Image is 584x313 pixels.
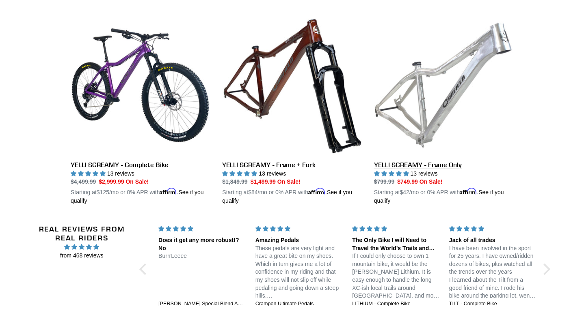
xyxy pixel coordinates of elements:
[352,225,439,233] div: 5 stars
[255,225,343,233] div: 5 stars
[449,244,536,300] p: I have been involved in the sport for 25 years. I have owned/ridden dozens of bikes, plus watched...
[255,236,343,244] div: Amazing Pedals
[158,225,246,233] div: 5 stars
[158,252,246,260] p: BurrrLeeee
[352,236,439,252] div: The Only Bike I will Need to Travel the World's Trails and Bike Parks
[449,225,536,233] div: 5 stars
[158,300,246,308] a: [PERSON_NAME] Special Blend AM29 Wheelset - Boost
[29,242,134,251] span: 4.96 stars
[29,251,134,260] span: from 468 reviews
[352,252,439,300] p: If I could only choose to own 1 mountain bike, it would be the [PERSON_NAME] Lithium. It is easy ...
[449,300,536,308] a: TILT - Complete Bike
[449,236,536,244] div: Jack of all trades
[255,244,343,300] p: These pedals are very light and have a great bite on my shoes. Which in turn gives me a lot of co...
[255,300,343,308] a: Crampon Ultimate Pedals
[158,236,246,252] div: Does it get any more robust!? No
[352,300,439,308] a: LITHIUM - Complete Bike
[29,225,134,242] h2: Real Reviews from Real Riders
